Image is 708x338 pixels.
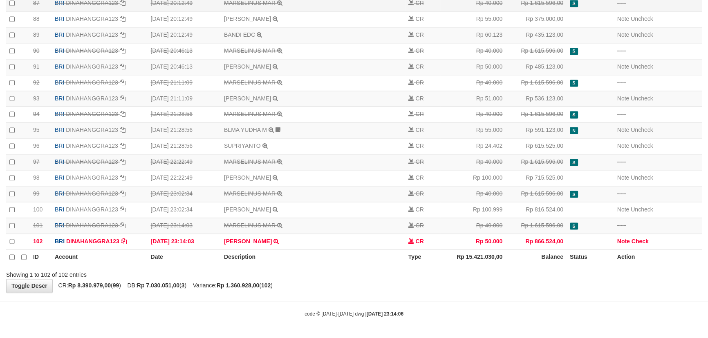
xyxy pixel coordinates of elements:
[224,238,272,245] a: [PERSON_NAME]
[55,127,64,133] span: BRI
[224,127,267,133] a: BLMA YUDHA M
[570,191,578,198] span: Duplicate/Skipped
[617,16,630,22] a: Note
[261,282,271,289] strong: 102
[506,233,567,249] td: Rp 866.524,00
[33,79,40,86] span: 92
[55,111,64,117] span: BRI
[632,238,649,245] a: Check
[148,91,221,107] td: [DATE] 21:11:09
[66,190,118,197] a: DINAHANGGRA123
[55,95,64,102] span: BRI
[148,43,221,59] td: [DATE] 20:46:13
[440,91,506,107] td: Rp 51.000
[457,253,502,260] strong: Rp 15.421.030,00
[120,16,125,22] a: Copy DINAHANGGRA123 to clipboard
[440,138,506,154] td: Rp 24.402
[506,186,567,202] td: Rp 1.615.596,00
[33,31,40,38] span: 89
[506,202,567,218] td: Rp 816.524,00
[148,233,221,249] td: [DATE] 23:14:03
[6,279,53,293] a: Toggle Descr
[614,154,702,170] td: - - -
[631,31,653,38] a: Uncheck
[120,142,125,149] a: Copy DINAHANGGRA123 to clipboard
[30,249,52,265] th: ID
[66,111,118,117] a: DINAHANGGRA123
[224,142,261,149] a: SUPRIYANTO
[506,122,567,138] td: Rp 591.123,00
[440,202,506,218] td: Rp 100.999
[440,75,506,91] td: Rp 40.000
[120,206,125,213] a: Copy DINAHANGGRA123 to clipboard
[55,206,64,213] span: BRI
[224,174,271,181] a: [PERSON_NAME]
[631,95,653,102] a: Uncheck
[66,47,118,54] a: DINAHANGGRA123
[614,75,702,91] td: - - -
[148,249,221,265] th: Date
[55,47,64,54] span: BRI
[440,122,506,138] td: Rp 55.000
[570,222,578,229] span: Duplicate/Skipped
[506,43,567,59] td: Rp 1.615.596,00
[217,282,259,289] strong: Rp 1.360.928,00
[224,158,276,165] a: MARSELINUS MAR
[33,16,40,22] span: 88
[55,158,64,165] span: BRI
[55,31,64,38] span: BRI
[415,222,423,229] span: CR
[440,170,506,186] td: Rp 100.000
[120,111,125,117] a: Copy DINAHANGGRA123 to clipboard
[614,249,702,265] th: Action
[66,174,118,181] a: DINAHANGGRA123
[55,190,64,197] span: BRI
[440,107,506,122] td: Rp 40.000
[33,95,40,102] span: 93
[415,95,423,102] span: CR
[55,63,64,70] span: BRI
[33,222,43,229] span: 101
[224,63,271,70] a: [PERSON_NAME]
[506,218,567,233] td: Rp 1.615.596,00
[33,127,40,133] span: 95
[6,267,289,279] div: Showing 1 to 102 of 102 entries
[54,282,273,289] span: CR: ( ) DB: ( ) Variance: ( )
[415,111,423,117] span: CR
[148,154,221,170] td: [DATE] 22:22:49
[614,43,702,59] td: - - -
[148,138,221,154] td: [DATE] 21:28:56
[617,238,630,245] a: Note
[224,79,276,86] a: MARSELINUS MAR
[66,222,118,229] a: DINAHANGGRA123
[224,206,271,213] a: [PERSON_NAME]
[617,206,630,213] a: Note
[55,238,65,245] span: BRI
[68,282,111,289] strong: Rp 8.390.979,00
[631,206,653,213] a: Uncheck
[506,11,567,27] td: Rp 375.000,00
[440,186,506,202] td: Rp 40.000
[148,27,221,43] td: [DATE] 20:12:49
[415,206,423,213] span: CR
[148,218,221,233] td: [DATE] 23:14:03
[55,142,64,149] span: BRI
[631,63,653,70] a: Uncheck
[55,222,64,229] span: BRI
[33,206,43,213] span: 100
[631,16,653,22] a: Uncheck
[415,127,423,133] span: CR
[148,59,221,75] td: [DATE] 20:46:13
[55,174,64,181] span: BRI
[33,174,40,181] span: 98
[440,11,506,27] td: Rp 55.000
[55,16,64,22] span: BRI
[415,47,423,54] span: CR
[567,249,614,265] th: Status
[614,186,702,202] td: - - -
[33,158,40,165] span: 97
[506,154,567,170] td: Rp 1.615.596,00
[120,174,125,181] a: Copy DINAHANGGRA123 to clipboard
[66,95,118,102] a: DINAHANGGRA123
[440,218,506,233] td: Rp 40.000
